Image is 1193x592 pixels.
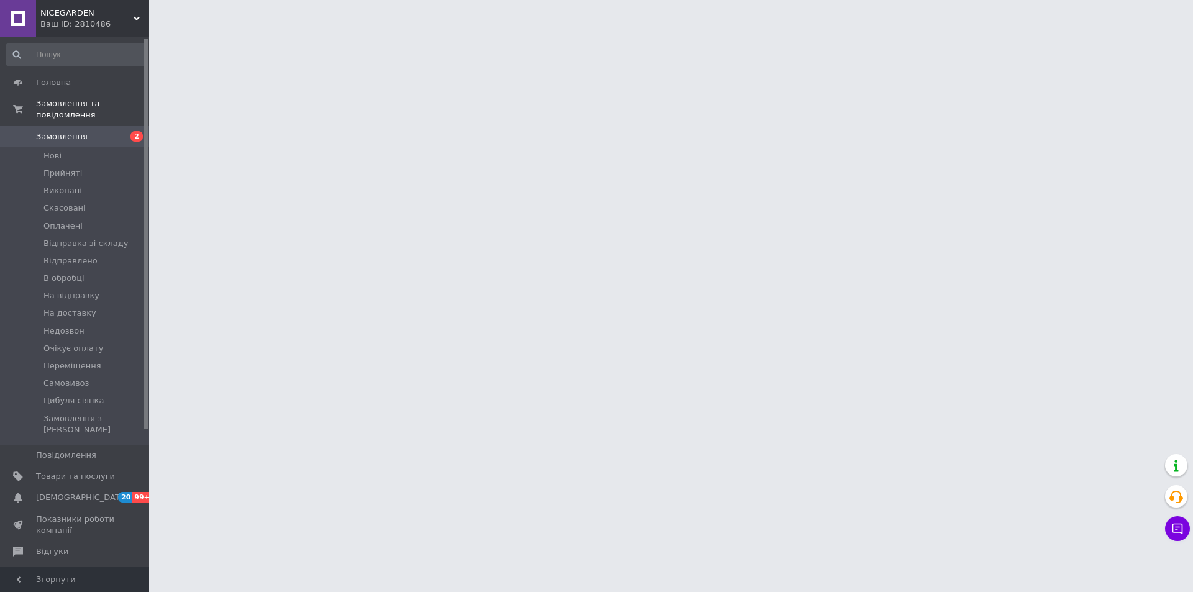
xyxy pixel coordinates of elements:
span: Товари та послуги [36,471,115,482]
span: Відправлено [43,255,98,266]
div: Ваш ID: 2810486 [40,19,149,30]
span: Повідомлення [36,450,96,461]
span: Самовивоз [43,378,89,389]
span: Нові [43,150,62,162]
span: Переміщення [43,360,101,371]
span: Відправка зі складу [43,238,128,249]
span: Прийняті [43,168,82,179]
span: Скасовані [43,203,86,214]
span: 2 [130,131,143,142]
span: 99+ [132,492,153,503]
span: 20 [118,492,132,503]
span: Відгуки [36,546,68,557]
span: NICEGARDEN [40,7,134,19]
span: Оплачені [43,221,83,232]
span: Очікує оплату [43,343,103,354]
span: Головна [36,77,71,88]
button: Чат з покупцем [1165,516,1190,541]
span: Замовлення [36,131,88,142]
span: На доставку [43,307,96,319]
span: Цибуля сіянка [43,395,104,406]
span: На відправку [43,290,99,301]
span: [DEMOGRAPHIC_DATA] [36,492,128,503]
input: Пошук [6,43,147,66]
span: Замовлення та повідомлення [36,98,149,121]
span: Недозвон [43,326,85,337]
span: Показники роботи компанії [36,514,115,536]
span: В обробці [43,273,85,284]
span: Виконані [43,185,82,196]
span: Замовлення з [PERSON_NAME] [43,413,145,435]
